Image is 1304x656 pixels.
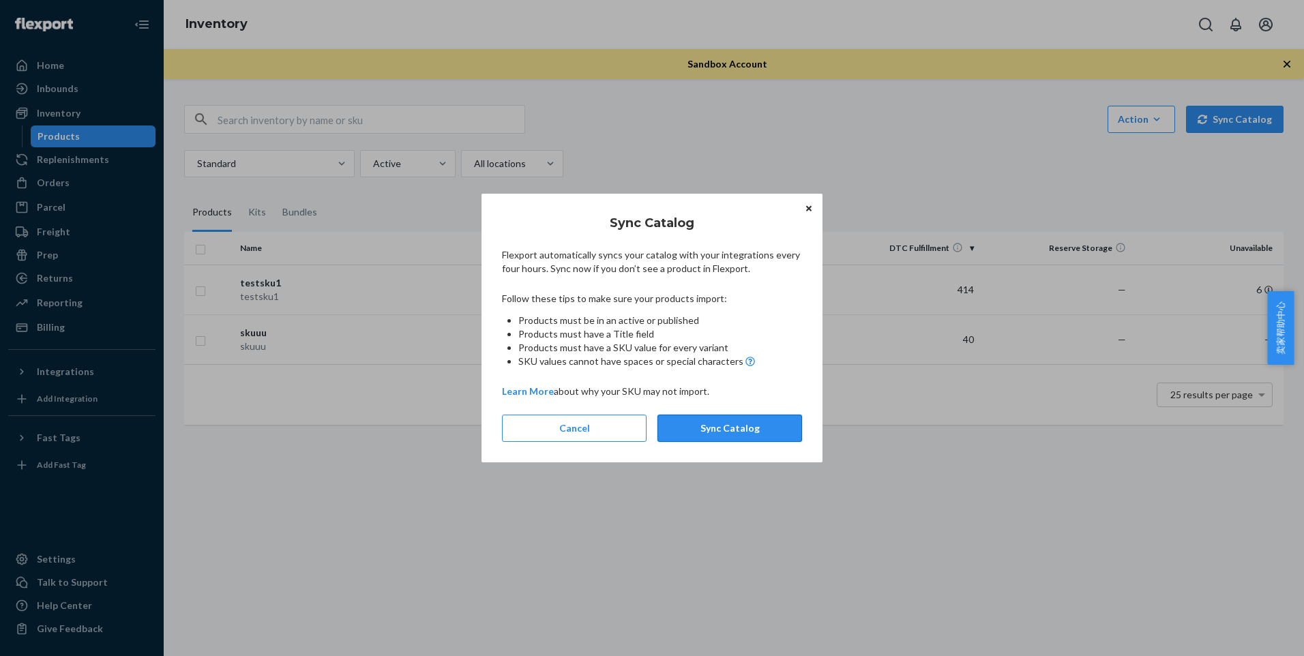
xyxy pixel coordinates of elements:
p: Follow these tips to make sure your products import: [502,292,802,305]
p: about why your SKU may not import. [502,385,802,398]
span: Products must have a SKU value for every variant [518,342,728,353]
span: Products must be in an active or published [518,314,699,326]
button: Close [802,200,816,215]
span: Products must have a Title field [518,328,654,340]
span: SKU values cannot have spaces or special characters [518,355,743,368]
button: Cancel [502,415,647,442]
h2: Sync Catalog [502,214,802,232]
p: Flexport automatically syncs your catalog with your integrations every four hours. Sync now if yo... [502,248,802,275]
a: Learn More [502,385,554,397]
button: Sync Catalog [657,415,802,442]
